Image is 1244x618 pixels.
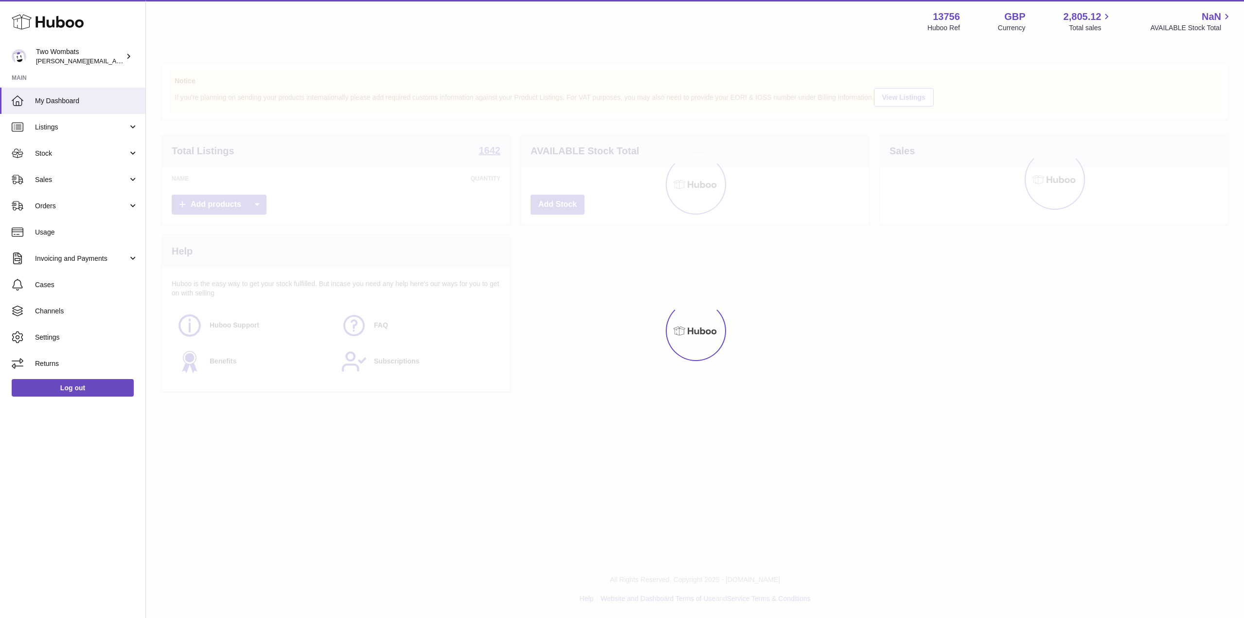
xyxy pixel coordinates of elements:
[36,47,124,66] div: Two Wombats
[35,254,128,263] span: Invoicing and Payments
[1004,10,1025,23] strong: GBP
[933,10,960,23] strong: 13756
[1150,10,1232,33] a: NaN AVAILABLE Stock Total
[36,57,247,65] span: [PERSON_NAME][EMAIL_ADDRESS][PERSON_NAME][DOMAIN_NAME]
[35,307,138,316] span: Channels
[35,96,138,106] span: My Dashboard
[998,23,1026,33] div: Currency
[1064,10,1102,23] span: 2,805.12
[12,49,26,64] img: philip.carroll@twowombats.com
[1202,10,1221,23] span: NaN
[35,201,128,211] span: Orders
[927,23,960,33] div: Huboo Ref
[35,280,138,290] span: Cases
[1069,23,1112,33] span: Total sales
[1150,23,1232,33] span: AVAILABLE Stock Total
[35,149,128,158] span: Stock
[35,175,128,184] span: Sales
[35,228,138,237] span: Usage
[35,359,138,368] span: Returns
[1064,10,1113,33] a: 2,805.12 Total sales
[35,123,128,132] span: Listings
[35,333,138,342] span: Settings
[12,379,134,397] a: Log out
